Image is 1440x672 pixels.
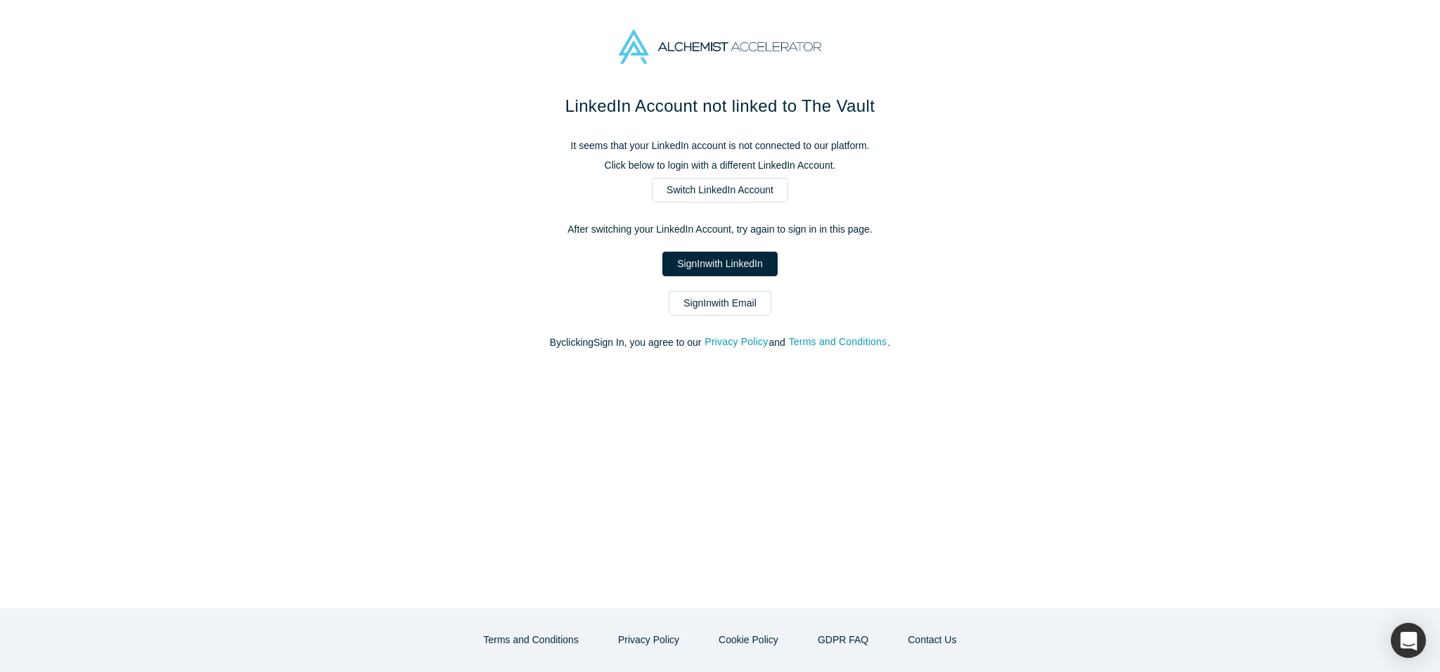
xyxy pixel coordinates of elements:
[669,291,771,316] a: SignInwith Email
[704,628,793,652] button: Cookie Policy
[425,93,1015,119] h1: LinkedIn Account not linked to The Vault
[893,628,971,652] button: Contact Us
[469,628,593,652] button: Terms and Conditions
[662,252,777,276] a: SignInwith LinkedIn
[425,335,1015,350] p: By clicking Sign In , you agree to our and .
[704,334,769,350] button: Privacy Policy
[652,178,788,202] a: Switch LinkedIn Account
[803,628,883,652] a: GDPR FAQ
[788,334,888,350] button: Terms and Conditions
[425,138,1015,153] p: It seems that your LinkedIn account is not connected to our platform.
[603,628,694,652] button: Privacy Policy
[425,158,1015,173] p: Click below to login with a different LinkedIn Account.
[425,222,1015,237] p: After switching your LinkedIn Account, try again to sign in in this page.
[619,30,821,64] img: Alchemist Accelerator Logo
